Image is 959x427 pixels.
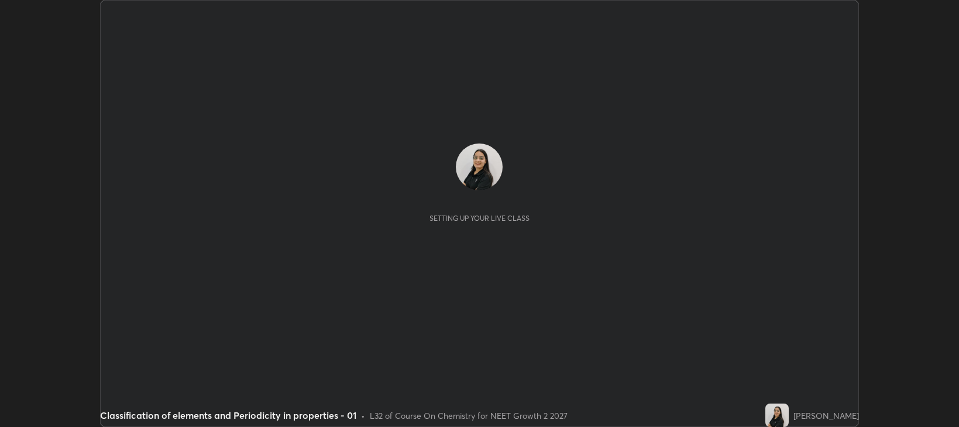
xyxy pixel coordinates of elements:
[429,214,530,223] div: Setting up your live class
[361,409,365,422] div: •
[765,404,789,427] img: ecece39d808d43ba862a92e68c384f5b.jpg
[100,408,356,422] div: Classification of elements and Periodicity in properties - 01
[456,144,503,190] img: ecece39d808d43ba862a92e68c384f5b.jpg
[370,409,568,422] div: L32 of Course On Chemistry for NEET Growth 2 2027
[793,409,859,422] div: [PERSON_NAME]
